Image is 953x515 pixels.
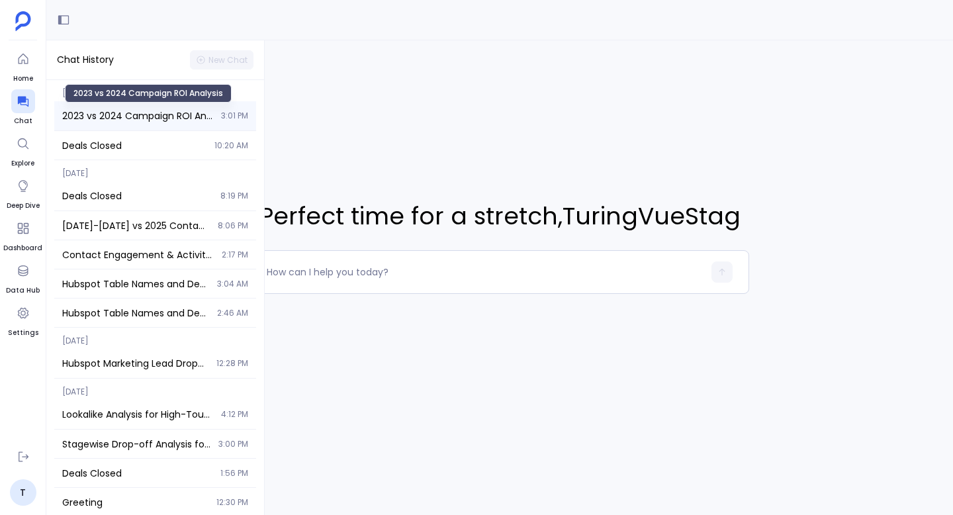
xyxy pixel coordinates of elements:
a: Settings [8,301,38,338]
span: Perfect time for a stretch , TuringVueStag [250,199,749,234]
span: Deep Dive [7,201,40,211]
span: 3:01 PM [221,111,248,121]
a: Chat [11,89,35,126]
span: Chat [11,116,35,126]
a: Dashboard [3,216,42,254]
span: Hubspot Table Names and Descriptions [62,306,209,320]
span: 2023 vs 2024 Campaign ROI Analysis [62,109,213,122]
span: 10:20 AM [214,140,248,151]
span: 8:06 PM [218,220,248,231]
span: Deals Closed [62,467,212,480]
span: [DATE] [54,328,256,346]
span: Dashboard [3,243,42,254]
span: 2023-2024 vs 2025 Contact Engagement & Activity Cohort Analysis [62,219,210,232]
span: Data Hub [6,285,40,296]
div: 2023 vs 2024 Campaign ROI Analysis [65,84,232,103]
span: Home [11,73,35,84]
a: Deep Dive [7,174,40,211]
a: Explore [11,132,35,169]
span: Contact Engagement & Activity Analysis: 2023-2024 vs 2025 Cohort Comparison [62,248,214,261]
span: 2:46 AM [217,308,248,318]
span: 4:12 PM [221,409,248,420]
a: Data Hub [6,259,40,296]
span: Settings [8,328,38,338]
span: Chat History [57,53,114,67]
span: 12:30 PM [216,497,248,508]
span: Deals Closed [62,139,206,152]
span: Lookalike Analysis for High-Touch Contacts [62,408,213,421]
span: 8:19 PM [220,191,248,201]
a: Home [11,47,35,84]
span: Hubspot Table Names and Descriptions [62,277,209,291]
span: 3:00 PM [218,439,248,449]
img: petavue logo [15,11,31,31]
span: Stagewise Drop-off Analysis for Hubspot and Salesforce Leads [62,438,210,451]
span: Deals Closed [62,189,212,203]
span: 12:28 PM [216,358,248,369]
span: Explore [11,158,35,169]
span: 2:17 PM [222,250,248,260]
span: 1:56 PM [220,468,248,479]
span: Greeting [62,496,208,509]
span: [DATE] [54,160,256,179]
span: Hubspot Marketing Lead Dropoff Analysis [62,357,208,370]
span: 3:04 AM [217,279,248,289]
span: [DATE] [54,379,256,397]
a: T [10,479,36,506]
span: [DATE] [54,80,256,99]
